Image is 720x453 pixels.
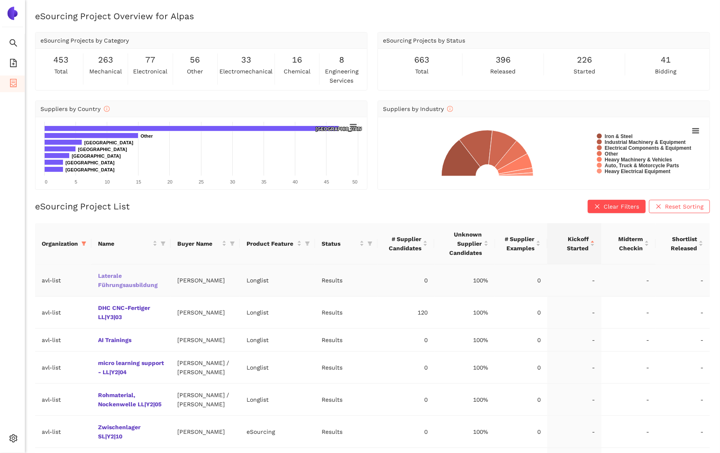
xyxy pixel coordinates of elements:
[322,239,358,248] span: Status
[315,329,378,352] td: Results
[434,384,495,416] td: 100%
[605,145,691,151] text: Electrical Components & Equipment
[315,416,378,448] td: Results
[171,384,239,416] td: [PERSON_NAME] / [PERSON_NAME]
[91,223,171,264] th: this column's title is Name,this column is sortable
[602,223,656,264] th: this column's title is Midterm Checkin,this column is sortable
[104,106,110,112] span: info-circle
[605,157,672,163] text: Heavy Machinery & Vehicles
[414,53,429,66] span: 663
[84,140,133,145] text: [GEOGRAPHIC_DATA]
[605,151,618,157] text: Other
[605,163,679,169] text: Auto, Truck & Motorcycle Parts
[171,416,239,448] td: [PERSON_NAME]
[230,179,235,184] text: 30
[241,53,251,66] span: 33
[292,53,302,66] span: 16
[35,416,91,448] td: avl-list
[605,133,633,139] text: Iron & Steel
[434,264,495,297] td: 100%
[656,204,662,210] span: close
[240,223,315,264] th: this column's title is Product Feature,this column is sortable
[602,297,656,329] td: -
[240,384,315,416] td: Longlist
[378,352,434,384] td: 0
[649,200,710,213] button: closeReset Sorting
[167,179,172,184] text: 20
[577,53,592,66] span: 226
[495,416,547,448] td: 0
[262,179,267,184] text: 35
[384,234,421,253] span: # Supplier Candidates
[661,53,671,66] span: 41
[656,297,710,329] td: -
[240,352,315,384] td: Longlist
[547,264,602,297] td: -
[441,230,482,257] span: Unknown Supplier Candidates
[35,329,91,352] td: avl-list
[303,237,312,250] span: filter
[9,431,18,448] span: setting
[434,223,495,264] th: this column's title is Unknown Supplier Candidates,this column is sortable
[171,223,239,264] th: this column's title is Buyer Name,this column is sortable
[240,329,315,352] td: Longlist
[434,416,495,448] td: 100%
[434,297,495,329] td: 100%
[434,329,495,352] td: 100%
[240,416,315,448] td: eSourcing
[656,352,710,384] td: -
[65,167,115,172] text: [GEOGRAPHIC_DATA]
[496,53,511,66] span: 396
[378,416,434,448] td: 0
[105,179,110,184] text: 10
[547,297,602,329] td: -
[171,297,239,329] td: [PERSON_NAME]
[293,179,298,184] text: 40
[305,241,310,246] span: filter
[187,67,203,76] span: other
[547,352,602,384] td: -
[315,264,378,297] td: Results
[495,223,547,264] th: this column's title is # Supplier Examples,this column is sortable
[65,160,115,165] text: [GEOGRAPHIC_DATA]
[656,264,710,297] td: -
[171,329,239,352] td: [PERSON_NAME]
[80,237,88,250] span: filter
[662,234,697,253] span: Shortlist Released
[605,139,686,145] text: Industrial Machinery & Equipment
[35,200,130,212] h2: eSourcing Project List
[9,36,18,53] span: search
[655,67,677,76] span: bidding
[145,53,155,66] span: 77
[45,179,47,184] text: 0
[315,384,378,416] td: Results
[136,179,141,184] text: 15
[352,179,357,184] text: 50
[383,37,465,44] span: eSourcing Projects by Status
[35,384,91,416] td: avl-list
[602,416,656,448] td: -
[495,384,547,416] td: 0
[219,67,273,76] span: electromechanical
[6,7,19,20] img: Logo
[159,237,167,250] span: filter
[378,297,434,329] td: 120
[656,384,710,416] td: -
[656,329,710,352] td: -
[35,10,710,22] h2: eSourcing Project Overview for Alpas
[378,264,434,297] td: 0
[240,264,315,297] td: Longlist
[602,384,656,416] td: -
[240,297,315,329] td: Longlist
[502,234,534,253] span: # Supplier Examples
[321,67,362,85] span: engineering services
[89,67,122,76] span: mechanical
[133,67,167,76] span: electronical
[284,67,310,76] span: chemical
[495,297,547,329] td: 0
[594,204,600,210] span: close
[81,241,86,246] span: filter
[339,53,344,66] span: 8
[368,241,373,246] span: filter
[547,384,602,416] td: -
